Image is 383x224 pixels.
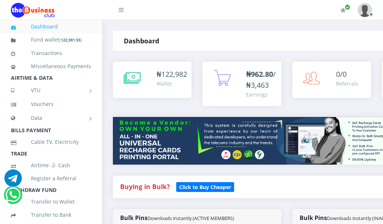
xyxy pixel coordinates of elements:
[202,62,281,106] a: ₦962.80/₦3,463 Earnings
[11,207,91,223] a: Transfer to Bank
[5,192,20,204] a: Chat for support
[336,80,358,87] div: Referrals
[246,69,276,90] span: /₦3,463
[120,182,170,191] strong: Buying in Bulk?
[11,45,91,62] a: Transactions
[11,193,91,210] a: Transfer to Wallet
[336,69,347,79] span: 0/0
[179,184,231,190] b: Click to Buy Cheaper
[120,214,234,222] strong: Bulk Pins
[11,18,91,35] a: Dashboard
[11,170,91,187] a: Register a Referral
[4,175,22,187] a: Chat for support
[11,134,91,150] a: Cable TV, Electricity
[11,96,91,113] a: Vouchers
[345,4,350,10] span: Renew/Upgrade Subscription
[11,3,55,17] img: Logo
[124,36,159,45] strong: Dashboard
[59,37,82,43] small: [ ]
[340,7,346,13] i: Renew/Upgrade Subscription
[246,69,273,79] b: ₦962.80
[11,58,91,75] a: Miscellaneous Payments
[113,62,191,98] a: ₦122,982 Wallet
[157,80,187,87] div: Wallet
[147,215,234,221] small: Downloads instantly (ACTIVE MEMBERS)
[176,182,234,191] a: Click to Buy Cheaper
[157,69,187,80] div: ₦
[11,157,91,174] a: Airtime -2- Cash
[246,91,276,98] div: Earnings
[11,109,91,127] a: Data
[358,3,372,17] img: User
[292,62,371,98] a: 0/0 Referrals
[11,81,91,99] a: VTU
[61,37,80,43] b: 122,981.55
[11,31,91,48] a: Fund wallet[122,981.55]
[161,69,187,79] span: 122,982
